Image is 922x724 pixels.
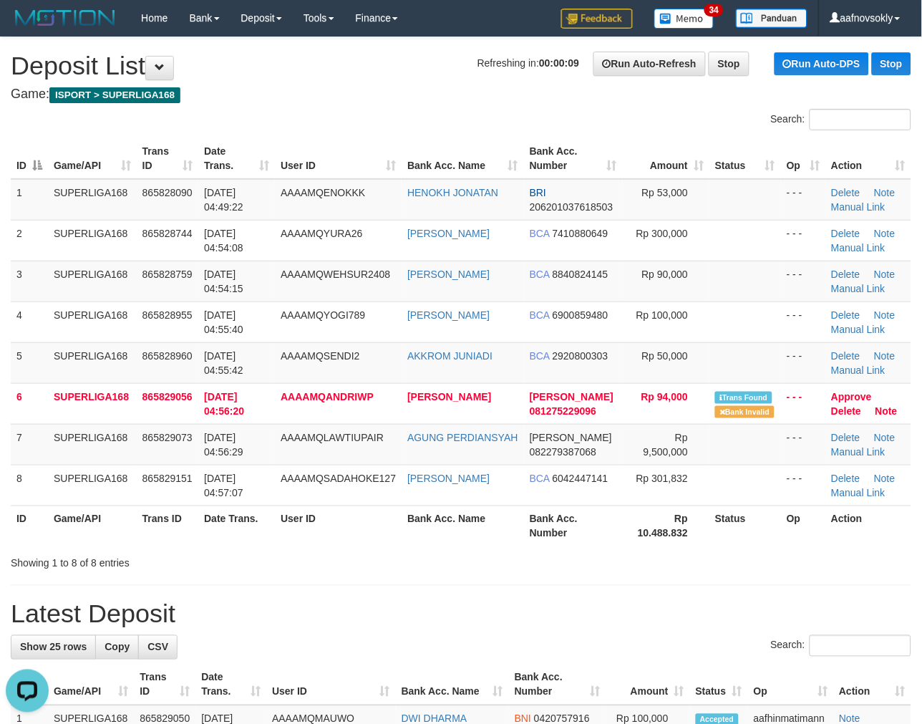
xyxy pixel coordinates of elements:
td: 6 [11,383,48,424]
th: Action: activate to sort column ascending [834,665,911,705]
td: - - - [781,465,825,506]
a: Note [874,269,896,280]
th: Action [825,506,911,546]
a: Show 25 rows [11,635,96,660]
a: Delete [831,228,860,239]
span: BCA [530,309,550,321]
td: SUPERLIGA168 [48,465,137,506]
span: 865829056 [142,391,193,402]
strong: 00:00:09 [539,57,579,69]
td: 2 [11,220,48,261]
a: Approve [831,391,872,402]
span: 865828960 [142,350,193,362]
span: [DATE] 04:56:20 [204,391,244,417]
a: Delete [831,405,861,417]
th: User ID [275,506,402,546]
a: Note [875,405,898,417]
td: SUPERLIGA168 [48,220,137,261]
a: Delete [831,432,860,443]
span: 865828955 [142,309,193,321]
span: ISPORT > SUPERLIGA168 [49,87,180,103]
th: Status: activate to sort column ascending [690,665,748,705]
span: Copy 7410880649 to clipboard [553,228,608,239]
img: Feedback.jpg [561,9,633,29]
span: CSV [147,642,168,653]
th: Date Trans.: activate to sort column ascending [198,138,275,179]
td: SUPERLIGA168 [48,383,137,424]
th: ID: activate to sort column descending [11,138,48,179]
a: Copy [95,635,139,660]
a: Note [874,350,896,362]
a: Manual Link [831,201,885,213]
label: Search: [771,635,911,657]
a: Stop [709,52,749,76]
span: AAAAMQLAWTIUPAIR [281,432,384,443]
a: [PERSON_NAME] [407,473,490,484]
td: SUPERLIGA168 [48,424,137,465]
th: Action: activate to sort column ascending [825,138,911,179]
span: [DATE] 04:49:22 [204,187,243,213]
span: Bank is not match [715,406,774,418]
td: 4 [11,301,48,342]
a: Manual Link [831,446,885,458]
img: MOTION_logo.png [11,7,120,29]
th: Bank Acc. Number: activate to sort column ascending [524,138,623,179]
a: Run Auto-Refresh [593,52,706,76]
span: [DATE] 04:56:29 [204,432,243,458]
a: Delete [831,187,860,198]
img: Button%20Memo.svg [654,9,714,29]
td: 3 [11,261,48,301]
td: - - - [781,179,825,221]
th: Bank Acc. Name: activate to sort column ascending [396,665,509,705]
a: Note [874,228,896,239]
td: SUPERLIGA168 [48,261,137,301]
img: panduan.png [736,9,807,28]
h1: Deposit List [11,52,911,80]
span: BCA [530,350,550,362]
span: Copy [105,642,130,653]
th: Date Trans.: activate to sort column ascending [195,665,266,705]
span: Copy 6042447141 to clipboard [553,473,608,484]
a: Manual Link [831,242,885,254]
span: [DATE] 04:54:15 [204,269,243,294]
a: [PERSON_NAME] [407,309,490,321]
span: AAAAMQSENDI2 [281,350,359,362]
span: AAAAMQENOKKK [281,187,365,198]
span: Rp 90,000 [642,269,689,280]
span: Rp 9,500,000 [644,432,688,458]
a: Delete [831,473,860,484]
td: - - - [781,383,825,424]
a: Manual Link [831,365,885,376]
th: Date Trans. [198,506,275,546]
label: Search: [771,109,911,130]
td: - - - [781,261,825,301]
td: 7 [11,424,48,465]
a: Manual Link [831,487,885,498]
th: Trans ID: activate to sort column ascending [134,665,195,705]
span: 34 [704,4,724,16]
a: CSV [138,635,178,660]
a: HENOKH JONATAN [407,187,498,198]
td: 8 [11,465,48,506]
span: AAAAMQYOGI789 [281,309,365,321]
th: Trans ID: activate to sort column ascending [137,138,198,179]
span: BRI [530,187,546,198]
td: - - - [781,301,825,342]
span: [DATE] 04:57:07 [204,473,243,498]
span: 865828759 [142,269,193,280]
span: Rp 53,000 [642,187,689,198]
span: Copy 2920800303 to clipboard [553,350,608,362]
span: 865829151 [142,473,193,484]
span: Rp 300,000 [636,228,688,239]
th: Game/API [48,506,137,546]
th: Bank Acc. Name: activate to sort column ascending [402,138,524,179]
a: AKKROM JUNIADI [407,350,492,362]
span: BCA [530,228,550,239]
th: Bank Acc. Name [402,506,524,546]
th: Op: activate to sort column ascending [781,138,825,179]
th: Status [709,506,781,546]
th: Trans ID [137,506,198,546]
input: Search: [810,109,911,130]
span: [DATE] 04:54:08 [204,228,243,254]
span: Copy 082279387068 to clipboard [530,446,596,458]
